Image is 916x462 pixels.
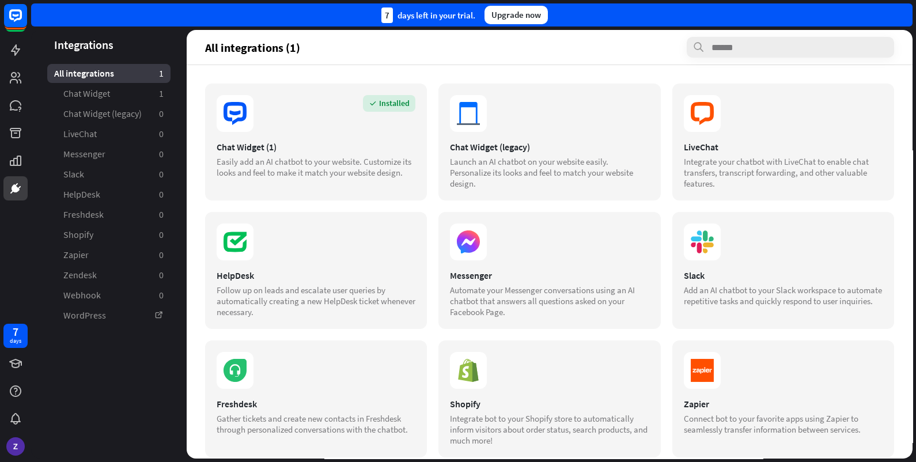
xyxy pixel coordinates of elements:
[684,285,883,306] div: Add an AI chatbot to your Slack workspace to automate repetitive tasks and quickly respond to use...
[63,128,97,140] span: LiveChat
[47,205,171,224] a: Freshdesk 0
[363,95,415,112] div: Installed
[63,188,100,200] span: HelpDesk
[159,148,164,160] aside: 0
[9,5,44,39] button: Open LiveChat chat widget
[217,156,415,178] div: Easily add an AI chatbot to your website. Customize its looks and feel to make it match your webs...
[47,225,171,244] a: Shopify 0
[159,188,164,200] aside: 0
[217,270,415,281] div: HelpDesk
[450,141,649,153] div: Chat Widget (legacy)
[63,229,93,241] span: Shopify
[47,185,171,204] a: HelpDesk 0
[159,249,164,261] aside: 0
[47,165,171,184] a: Slack 0
[205,37,894,58] section: All integrations (1)
[217,285,415,317] div: Follow up on leads and escalate user queries by automatically creating a new HelpDesk ticket when...
[3,324,28,348] a: 7 days
[684,141,883,153] div: LiveChat
[450,270,649,281] div: Messenger
[159,67,164,79] aside: 1
[63,209,104,221] span: Freshdesk
[63,249,89,261] span: Zapier
[63,269,97,281] span: Zendesk
[381,7,475,23] div: days left in your trial.
[684,413,883,435] div: Connect bot to your favorite apps using Zapier to seamlessly transfer information between services.
[684,156,883,189] div: Integrate your chatbot with LiveChat to enable chat transfers, transcript forwarding, and other v...
[217,413,415,435] div: Gather tickets and create new contacts in Freshdesk through personalized conversations with the c...
[450,285,649,317] div: Automate your Messenger conversations using an AI chatbot that answers all questions asked on you...
[159,209,164,221] aside: 0
[450,413,649,446] div: Integrate bot to your Shopify store to automatically inform visitors about order status, search p...
[450,398,649,410] div: Shopify
[47,286,171,305] a: Webhook 0
[47,104,171,123] a: Chat Widget (legacy) 0
[381,7,393,23] div: 7
[159,88,164,100] aside: 1
[54,67,114,79] span: All integrations
[47,145,171,164] a: Messenger 0
[47,306,171,325] a: WordPress
[63,148,105,160] span: Messenger
[47,245,171,264] a: Zapier 0
[159,289,164,301] aside: 0
[485,6,548,24] div: Upgrade now
[63,108,142,120] span: Chat Widget (legacy)
[217,141,415,153] div: Chat Widget (1)
[159,108,164,120] aside: 0
[159,269,164,281] aside: 0
[684,270,883,281] div: Slack
[47,84,171,103] a: Chat Widget 1
[159,168,164,180] aside: 0
[63,88,110,100] span: Chat Widget
[47,124,171,143] a: LiveChat 0
[31,37,187,52] header: Integrations
[159,128,164,140] aside: 0
[159,229,164,241] aside: 0
[450,156,649,189] div: Launch an AI chatbot on your website easily. Personalize its looks and feel to match your website...
[63,289,101,301] span: Webhook
[63,168,84,180] span: Slack
[13,327,18,337] div: 7
[684,398,883,410] div: Zapier
[10,337,21,345] div: days
[217,398,415,410] div: Freshdesk
[47,266,171,285] a: Zendesk 0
